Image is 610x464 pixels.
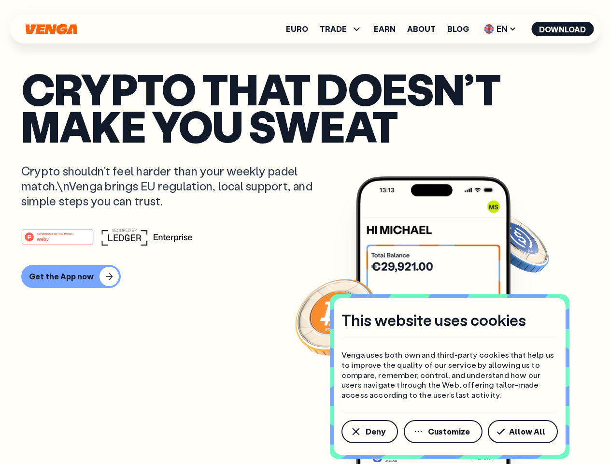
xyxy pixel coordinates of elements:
span: Deny [366,428,385,435]
a: #1 PRODUCT OF THE MONTHWeb3 [21,234,94,247]
button: Download [531,22,594,36]
a: Earn [374,25,396,33]
span: TRADE [320,23,362,35]
div: Get the App now [29,272,94,281]
svg: Home [24,24,78,35]
button: Allow All [488,420,558,443]
span: Customize [428,428,470,435]
tspan: Web3 [37,236,49,241]
button: Customize [404,420,482,443]
span: TRADE [320,25,347,33]
a: About [407,25,436,33]
span: EN [481,21,520,37]
img: Bitcoin [293,273,380,360]
p: Venga uses both own and third-party cookies that help us to improve the quality of our service by... [341,350,558,400]
p: Crypto that doesn’t make you sweat [21,70,589,144]
tspan: #1 PRODUCT OF THE MONTH [37,232,73,235]
img: USDC coin [482,208,551,277]
a: Get the App now [21,265,589,288]
a: Blog [447,25,469,33]
a: Euro [286,25,308,33]
button: Get the App now [21,265,121,288]
button: Deny [341,420,398,443]
p: Crypto shouldn’t feel harder than your weekly padel match.\nVenga brings EU regulation, local sup... [21,163,326,209]
h4: This website uses cookies [341,310,526,330]
span: Allow All [509,428,545,435]
img: flag-uk [484,24,494,34]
